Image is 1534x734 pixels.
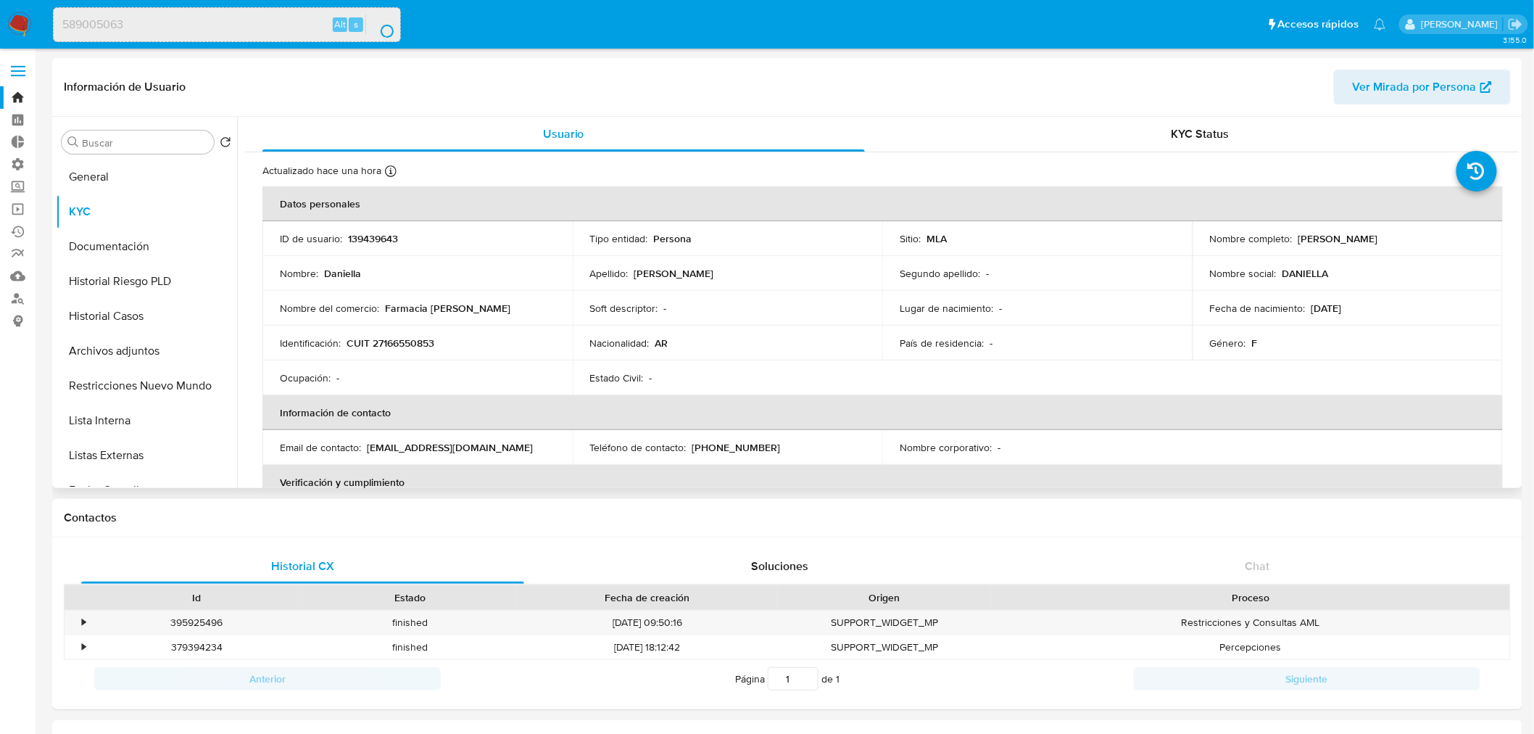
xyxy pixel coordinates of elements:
button: Anterior [94,667,441,690]
p: Género : [1210,337,1246,350]
div: SUPPORT_WIDGET_MP [778,635,991,659]
p: [DATE] [1311,302,1342,315]
div: [DATE] 18:12:42 [516,635,778,659]
span: Ver Mirada por Persona [1353,70,1477,104]
p: Daniella [324,267,361,280]
div: finished [303,635,516,659]
div: Id [100,590,293,605]
button: Siguiente [1134,667,1480,690]
div: 379394234 [90,635,303,659]
p: AR [655,337,668,350]
p: Nombre del comercio : [280,302,379,315]
p: Fecha de nacimiento : [1210,302,1306,315]
th: Información de contacto [262,395,1503,430]
div: • [82,640,86,654]
p: Tipo entidad : [590,232,648,245]
span: Soluciones [752,558,809,574]
p: MLA [926,232,947,245]
button: Volver al orden por defecto [220,136,231,152]
p: Identificación : [280,337,341,350]
p: Estado Civil : [590,371,644,384]
span: s [354,17,358,31]
p: - [999,302,1002,315]
span: Chat [1245,558,1270,574]
span: Historial CX [271,558,334,574]
th: Verificación y cumplimiento [262,465,1503,500]
h1: Información de Usuario [64,80,186,94]
p: Segundo apellido : [900,267,980,280]
span: Página de [735,667,839,690]
p: - [650,371,652,384]
p: 139439643 [348,232,398,245]
button: KYC [56,194,237,229]
p: Nombre : [280,267,318,280]
div: Estado [313,590,506,605]
p: ID de usuario : [280,232,342,245]
div: Origen [788,590,981,605]
p: DANIELLA [1282,267,1329,280]
span: 1 [836,672,839,686]
button: Historial Riesgo PLD [56,264,237,299]
p: Sitio : [900,232,921,245]
h1: Contactos [64,511,1511,525]
p: - [986,267,989,280]
button: Archivos adjuntos [56,334,237,368]
button: Buscar [67,136,79,148]
span: Usuario [543,125,584,142]
button: search-icon [365,15,395,35]
p: País de residencia : [900,337,984,350]
p: - [336,371,339,384]
th: Datos personales [262,186,1503,221]
button: Ver Mirada por Persona [1334,70,1511,104]
div: Percepciones [991,635,1510,659]
button: Historial Casos [56,299,237,334]
div: [DATE] 09:50:16 [516,611,778,635]
p: Lugar de nacimiento : [900,302,993,315]
p: - [990,337,992,350]
div: SUPPORT_WIDGET_MP [778,611,991,635]
p: Persona [654,232,692,245]
input: Buscar [82,136,208,149]
input: Buscar usuario o caso... [54,15,400,34]
button: Lista Interna [56,403,237,438]
p: [PERSON_NAME] [1298,232,1378,245]
div: 395925496 [90,611,303,635]
span: KYC Status [1172,125,1230,142]
p: Nacionalidad : [590,337,650,350]
div: finished [303,611,516,635]
button: Fecha Compliant [56,473,237,508]
span: Accesos rápidos [1278,17,1359,32]
p: Actualizado hace una hora [262,164,381,178]
p: - [998,441,1000,454]
button: Documentación [56,229,237,264]
a: Salir [1508,17,1523,32]
p: Nombre completo : [1210,232,1293,245]
div: Proceso [1001,590,1500,605]
p: Email de contacto : [280,441,361,454]
a: Notificaciones [1374,18,1386,30]
p: Farmacia [PERSON_NAME] [385,302,510,315]
div: Fecha de creación [526,590,768,605]
button: Listas Externas [56,438,237,473]
button: Restricciones Nuevo Mundo [56,368,237,403]
p: [PHONE_NUMBER] [692,441,781,454]
p: Apellido : [590,267,629,280]
p: Teléfono de contacto : [590,441,687,454]
p: - [664,302,667,315]
p: Ocupación : [280,371,331,384]
p: ignacio.bagnardi@mercadolibre.com [1421,17,1503,31]
p: F [1252,337,1258,350]
p: Nombre social : [1210,267,1277,280]
button: General [56,160,237,194]
p: CUIT 27166550853 [347,337,434,350]
p: Soft descriptor : [590,302,658,315]
p: Nombre corporativo : [900,441,992,454]
div: Restricciones y Consultas AML [991,611,1510,635]
div: • [82,616,86,630]
p: [PERSON_NAME] [634,267,714,280]
p: [EMAIL_ADDRESS][DOMAIN_NAME] [367,441,533,454]
span: Alt [334,17,346,31]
